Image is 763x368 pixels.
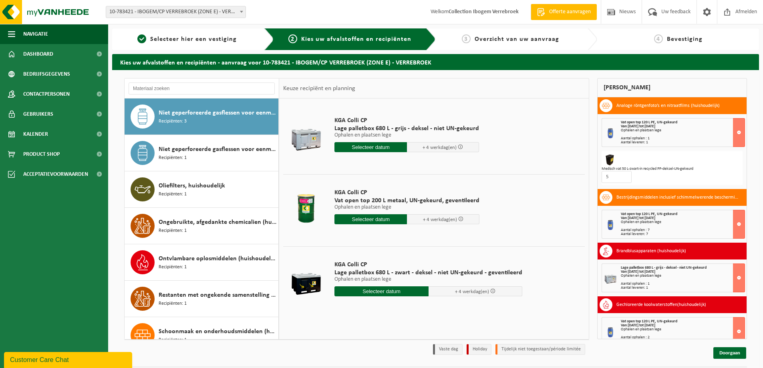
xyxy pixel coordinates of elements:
[495,344,585,355] li: Tijdelijk niet toegestaan/période limitée
[621,265,707,270] span: Lage palletbox 680 L - grijs - deksel - niet UN-gekeurd
[616,245,686,257] h3: Brandblusapparaten (huishoudelijk)
[621,137,745,141] div: Aantal ophalen : 1
[159,118,187,125] span: Recipiënten: 3
[23,84,70,104] span: Contactpersonen
[621,323,655,328] strong: Van [DATE] tot [DATE]
[616,99,720,112] h3: Analoge röntgenfoto’s en nitraatfilms (huishoudelijk)
[621,129,745,133] div: Ophalen en plaatsen lege
[621,220,745,224] div: Ophalen en plaatsen lege
[159,181,225,191] span: Oliefilters, huishoudelijk
[462,34,471,43] span: 3
[159,336,187,344] span: Recipiënten: 1
[621,141,745,145] div: Aantal leveren: 1
[23,104,53,124] span: Gebruikers
[301,36,411,42] span: Kies uw afvalstoffen en recipiënten
[604,153,616,166] img: 01-000979
[159,145,276,154] span: Niet geperforeerde gasflessen voor eenmalig gebruik (huishoudelijk) - aanstekers
[106,6,246,18] span: 10-783421 - IBOGEM/CP VERREBROEK (ZONE E) - VERREBROEK
[621,286,745,290] div: Aantal leveren: 1
[116,34,258,44] a: 1Selecteer hier een vestiging
[159,191,187,198] span: Recipiënten: 1
[621,216,655,220] strong: Van [DATE] tot [DATE]
[602,167,743,171] div: Medisch vat 50 L-zwart-in recycled PP-deksel-UN-gekeurd
[159,154,187,162] span: Recipiënten: 1
[23,164,88,184] span: Acceptatievoorwaarden
[23,24,48,44] span: Navigatie
[597,78,747,97] div: [PERSON_NAME]
[467,344,491,355] li: Holiday
[423,217,457,222] span: + 4 werkdag(en)
[159,300,187,308] span: Recipiënten: 1
[621,328,745,332] div: Ophalen en plaatsen lege
[23,64,70,84] span: Bedrijfsgegevens
[125,244,279,281] button: Ontvlambare oplosmiddelen (huishoudelijk) Recipiënten: 1
[621,336,745,340] div: Aantal ophalen : 2
[334,205,479,210] p: Ophalen en plaatsen lege
[159,263,187,271] span: Recipiënten: 1
[279,78,359,99] div: Keuze recipiënt en planning
[112,54,759,70] h2: Kies uw afvalstoffen en recipiënten - aanvraag voor 10-783421 - IBOGEM/CP VERREBROEK (ZONE E) - V...
[137,34,146,43] span: 1
[125,281,279,317] button: Restanten met ongekende samenstelling (huishoudelijk) Recipiënten: 1
[125,135,279,171] button: Niet geperforeerde gasflessen voor eenmalig gebruik (huishoudelijk) - aanstekers Recipiënten: 1
[159,254,276,263] span: Ontvlambare oplosmiddelen (huishoudelijk)
[334,197,479,205] span: Vat open top 200 L metaal, UN-gekeurd, geventileerd
[288,34,297,43] span: 2
[23,44,53,64] span: Dashboard
[667,36,703,42] span: Bevestiging
[621,274,745,278] div: Ophalen en plaatsen lege
[654,34,663,43] span: 4
[334,214,407,224] input: Selecteer datum
[4,350,134,368] iframe: chat widget
[334,261,522,269] span: KGA Colli CP
[455,289,489,294] span: + 4 werkdag(en)
[621,269,655,274] strong: Van [DATE] tot [DATE]
[449,9,519,15] strong: Collection Ibogem Verrebroek
[621,212,677,216] span: Vat open top 120 L PE, UN-gekeurd
[125,208,279,244] button: Ongebruikte, afgedankte chemicalien (huishoudelijk) Recipiënten: 1
[159,290,276,300] span: Restanten met ongekende samenstelling (huishoudelijk)
[621,232,745,236] div: Aantal leveren: 7
[23,124,48,144] span: Kalender
[621,124,655,129] strong: Van [DATE] tot [DATE]
[423,145,457,150] span: + 4 werkdag(en)
[334,117,479,125] span: KGA Colli CP
[159,217,276,227] span: Ongebruikte, afgedankte chemicalien (huishoudelijk)
[150,36,237,42] span: Selecteer hier een vestiging
[334,125,479,133] span: Lage palletbox 680 L - grijs - deksel - niet UN-gekeurd
[159,327,276,336] span: Schoonmaak en onderhoudsmiddelen (huishoudelijk)
[616,191,741,204] h3: Bestrijdingsmiddelen inclusief schimmelwerende beschermingsmiddelen (huishoudelijk)
[125,171,279,208] button: Oliefilters, huishoudelijk Recipiënten: 1
[159,227,187,235] span: Recipiënten: 1
[621,282,745,286] div: Aantal ophalen : 1
[106,6,246,18] span: 10-783421 - IBOGEM/CP VERREBROEK (ZONE E) - VERREBROEK
[547,8,593,16] span: Offerte aanvragen
[475,36,559,42] span: Overzicht van uw aanvraag
[23,144,60,164] span: Product Shop
[531,4,597,20] a: Offerte aanvragen
[129,82,275,95] input: Materiaal zoeken
[334,277,522,282] p: Ophalen en plaatsen lege
[334,189,479,197] span: KGA Colli CP
[616,298,706,311] h3: Gechloreerde koolwaterstoffen(huishoudelijk)
[621,228,745,232] div: Aantal ophalen : 7
[334,133,479,138] p: Ophalen en plaatsen lege
[334,286,429,296] input: Selecteer datum
[621,319,677,324] span: Vat open top 120 L PE, UN-gekeurd
[334,269,522,277] span: Lage palletbox 680 L - zwart - deksel - niet UN-gekeurd - geventileerd
[334,142,407,152] input: Selecteer datum
[159,108,276,118] span: Niet geperforeerde gasflessen voor eenmalig gebruik (huishoudelijk)
[125,317,279,354] button: Schoonmaak en onderhoudsmiddelen (huishoudelijk) Recipiënten: 1
[621,120,677,125] span: Vat open top 120 L PE, UN-gekeurd
[433,344,463,355] li: Vaste dag
[125,99,279,135] button: Niet geperforeerde gasflessen voor eenmalig gebruik (huishoudelijk) Recipiënten: 3
[713,347,746,359] a: Doorgaan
